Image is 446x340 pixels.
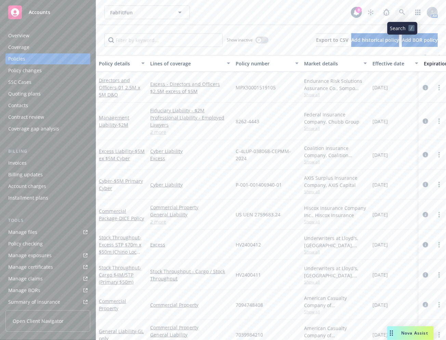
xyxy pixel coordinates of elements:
[304,144,367,159] div: Coalition Insurance Company, Coalition Insurance Solutions (Carrier)
[117,122,128,128] span: - $2M
[5,250,90,261] a: Manage exposures
[5,77,90,88] a: SSC Cases
[435,271,443,279] a: more
[8,238,43,249] div: Policy checking
[304,325,367,339] div: American Casualty Company of [GEOGRAPHIC_DATA], [US_STATE], CNA Insurance
[304,174,367,189] div: AXIS Surplus Insurance Company, AXIS Capital
[5,88,90,99] a: Quoting plans
[150,204,230,211] a: Commercial Property
[233,55,301,72] button: Policy number
[236,331,263,338] span: 7039984210
[421,84,430,92] a: circleInformation
[236,60,291,67] div: Policy number
[13,317,64,325] span: Open Client Navigator
[150,301,230,308] a: Commercial Property
[395,5,409,19] a: Search
[5,158,90,168] a: Invoices
[387,326,434,340] button: Nova Assist
[8,181,46,192] div: Account charges
[421,180,430,189] a: circleInformation
[435,151,443,159] a: more
[99,264,141,285] a: Stock Throughput
[8,297,60,307] div: Summary of insurance
[402,37,438,43] span: Add BOR policy
[5,3,90,22] a: Accounts
[304,294,367,309] div: American Casualty Company of [GEOGRAPHIC_DATA], [US_STATE], CNA Insurance
[402,33,438,47] button: Add BOR policy
[110,9,169,16] span: FabFitFun
[5,262,90,273] a: Manage certificates
[5,169,90,180] a: Billing updates
[8,30,29,41] div: Overview
[150,107,230,114] a: Fiduciary Liability - $2M
[372,331,388,338] span: [DATE]
[8,42,29,53] div: Coverage
[435,180,443,189] a: more
[372,60,411,67] div: Effective date
[370,55,421,72] button: Effective date
[372,118,388,125] span: [DATE]
[372,211,388,218] span: [DATE]
[5,53,90,64] a: Policies
[5,227,90,238] a: Manage files
[5,65,90,76] a: Policy changes
[316,33,349,47] button: Export to CSV
[5,100,90,111] a: Contacts
[5,273,90,284] a: Manage claims
[421,117,430,125] a: circleInformation
[99,208,144,222] a: Commercial Package
[435,211,443,219] a: more
[236,84,276,91] span: MPX30001519105
[96,55,147,72] button: Policy details
[99,114,129,128] a: Management Liability
[372,271,388,278] span: [DATE]
[304,309,367,315] span: Show all
[304,204,367,219] div: Hiscox Insurance Company Inc., Hiscox Insurance
[99,84,140,98] span: - 01 2.5M x 5M D&O
[150,80,230,95] a: Excess - Directors and Officers $2.5M excess of $5M
[304,159,367,165] span: Show all
[304,219,367,225] span: Show all
[372,84,388,91] span: [DATE]
[5,181,90,192] a: Account charges
[411,5,425,19] a: Switch app
[8,53,25,64] div: Policies
[99,234,141,262] a: Stock Throughput
[364,5,378,19] a: Stop snowing
[147,55,233,72] button: Lines of coverage
[99,264,141,285] span: - Cargo $4M/STP (Primary $50m)
[5,123,90,134] a: Coverage gap analysis
[8,65,42,76] div: Policy changes
[304,279,367,285] span: Show all
[5,217,90,224] div: Tools
[304,235,367,249] div: Underwriters at Lloyd's, [GEOGRAPHIC_DATA], [PERSON_NAME] of [GEOGRAPHIC_DATA], Price Forbes & Pa...
[99,178,143,191] a: Cyber
[304,60,359,67] div: Market details
[435,331,443,339] a: more
[29,10,50,15] span: Accounts
[99,148,145,162] a: Excess Liability
[304,265,367,279] div: Underwriters at Lloyd's, [GEOGRAPHIC_DATA], [PERSON_NAME] of [GEOGRAPHIC_DATA], Price Forbes & Pa...
[227,37,253,43] span: Show inactive
[236,118,259,125] span: 8262-4443
[150,114,230,128] a: Professional Liability - Employed Lawyers
[351,37,399,43] span: Add historical policy
[316,37,349,43] span: Export to CSV
[8,285,40,296] div: Manage BORs
[5,148,90,155] div: Billing
[236,301,263,308] span: 7094748408
[8,100,28,111] div: Contacts
[236,241,261,248] span: HV2400412
[117,215,144,222] span: - DICE Policy
[99,178,143,191] span: - $5M Primary Cyber
[421,151,430,159] a: circleInformation
[435,241,443,249] a: more
[5,112,90,123] a: Contract review
[304,111,367,125] div: Federal Insurance Company, Chubb Group
[401,330,428,336] span: Nova Assist
[236,271,261,278] span: HV2400411
[150,128,230,136] a: 2 more
[5,42,90,53] a: Coverage
[8,262,53,273] div: Manage certificates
